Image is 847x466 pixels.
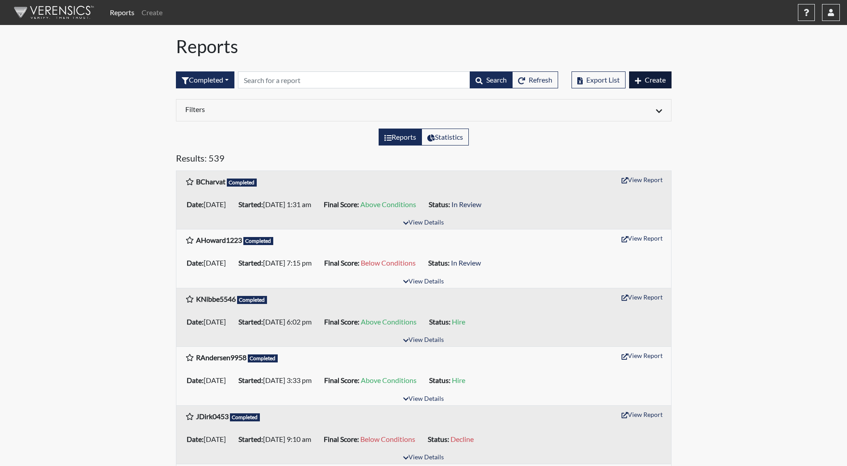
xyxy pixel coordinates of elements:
span: In Review [451,258,481,267]
span: Below Conditions [360,435,415,443]
label: View statistics about completed interviews [421,129,469,146]
span: Create [645,75,666,84]
b: Status: [429,200,450,208]
label: View the list of reports [379,129,422,146]
span: Completed [243,237,274,245]
li: [DATE] 1:31 am [235,197,320,212]
button: Search [470,71,513,88]
span: Hire [452,317,465,326]
button: View Details [399,276,448,288]
b: JDirk0453 [196,412,229,420]
button: View Report [618,231,667,245]
button: Create [629,71,672,88]
span: Above Conditions [360,200,416,208]
h6: Filters [185,105,417,113]
button: View Details [399,217,448,229]
input: Search by Registration ID, Interview Number, or Investigation Name. [238,71,470,88]
h1: Reports [176,36,672,57]
button: Completed [176,71,234,88]
button: Export List [572,71,626,88]
a: Reports [106,4,138,21]
button: View Report [618,173,667,187]
b: Final Score: [324,200,359,208]
span: Above Conditions [361,376,417,384]
span: Export List [586,75,620,84]
b: Date: [187,435,204,443]
li: [DATE] 6:02 pm [235,315,321,329]
span: Decline [451,435,474,443]
b: Started: [238,317,263,326]
li: [DATE] [183,256,235,270]
h5: Results: 539 [176,153,672,167]
b: Date: [187,317,204,326]
span: Below Conditions [361,258,416,267]
button: View Report [618,349,667,362]
span: In Review [451,200,481,208]
span: Hire [452,376,465,384]
b: RAndersen9958 [196,353,246,362]
b: Date: [187,258,204,267]
b: Date: [187,376,204,384]
b: Started: [238,376,263,384]
button: View Details [399,452,448,464]
b: Started: [238,435,263,443]
b: Final Score: [324,317,359,326]
b: BCharvat [196,177,225,186]
a: Create [138,4,166,21]
li: [DATE] [183,197,235,212]
b: Started: [238,200,263,208]
span: Completed [248,354,278,362]
b: KNibbe5546 [196,295,236,303]
li: [DATE] 7:15 pm [235,256,321,270]
span: Above Conditions [361,317,417,326]
li: [DATE] [183,432,235,446]
b: Date: [187,200,204,208]
button: View Details [399,334,448,346]
div: Filter by interview status [176,71,234,88]
li: [DATE] [183,373,235,387]
button: View Details [399,393,448,405]
b: Final Score: [324,376,359,384]
b: Status: [429,317,451,326]
b: Status: [429,376,451,384]
span: Search [486,75,507,84]
li: [DATE] 9:10 am [235,432,320,446]
span: Completed [237,296,267,304]
b: Status: [428,258,450,267]
button: View Report [618,290,667,304]
b: Started: [238,258,263,267]
li: [DATE] [183,315,235,329]
button: View Report [618,408,667,421]
b: Status: [428,435,449,443]
b: AHoward1223 [196,236,242,244]
b: Final Score: [324,435,359,443]
li: [DATE] 3:33 pm [235,373,321,387]
b: Final Score: [324,258,359,267]
span: Completed [230,413,260,421]
span: Refresh [529,75,552,84]
button: Refresh [512,71,558,88]
span: Completed [227,179,257,187]
div: Click to expand/collapse filters [179,105,669,116]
